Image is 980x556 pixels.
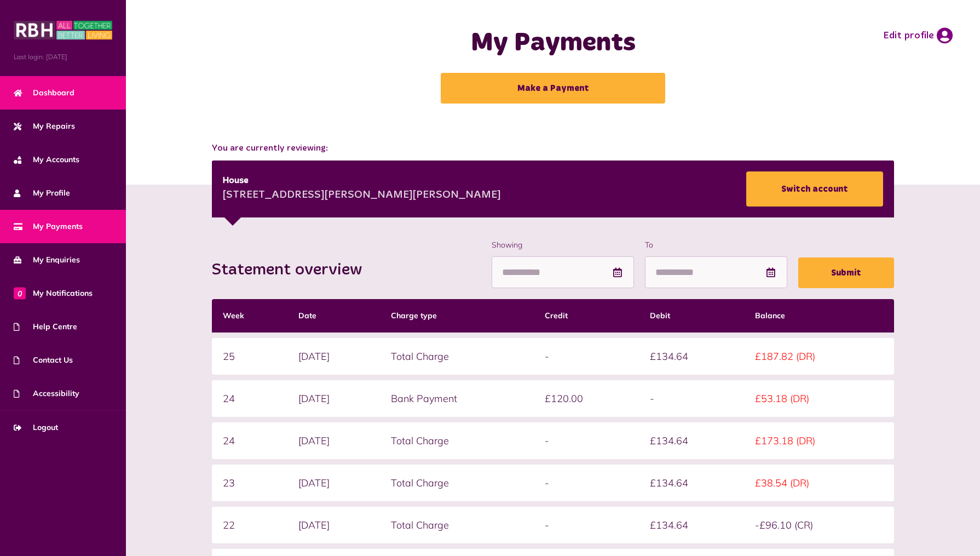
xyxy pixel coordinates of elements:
[492,239,634,251] label: Showing
[212,142,895,155] span: You are currently reviewing:
[14,221,83,232] span: My Payments
[534,507,639,543] td: -
[380,465,534,501] td: Total Charge
[212,338,287,375] td: 25
[212,380,287,417] td: 24
[534,338,639,375] td: -
[534,380,639,417] td: £120.00
[441,73,665,104] a: Make a Payment
[14,87,74,99] span: Dashboard
[223,187,501,204] div: [STREET_ADDRESS][PERSON_NAME][PERSON_NAME]
[380,507,534,543] td: Total Charge
[744,299,894,333] th: Balance
[639,338,744,375] td: £134.64
[14,154,79,165] span: My Accounts
[380,338,534,375] td: Total Charge
[14,254,80,266] span: My Enquiries
[350,27,756,59] h1: My Payments
[14,52,112,62] span: Last login: [DATE]
[287,507,380,543] td: [DATE]
[639,507,744,543] td: £134.64
[287,465,380,501] td: [DATE]
[639,299,744,333] th: Debit
[14,121,75,132] span: My Repairs
[212,465,287,501] td: 23
[744,465,894,501] td: £38.54 (DR)
[645,239,787,251] label: To
[744,338,894,375] td: £187.82 (DR)
[14,388,79,399] span: Accessibility
[380,380,534,417] td: Bank Payment
[212,299,287,333] th: Week
[883,27,953,44] a: Edit profile
[14,187,70,199] span: My Profile
[14,287,26,299] span: 0
[14,19,112,41] img: MyRBH
[534,422,639,459] td: -
[212,422,287,459] td: 24
[380,422,534,459] td: Total Charge
[14,288,93,299] span: My Notifications
[639,422,744,459] td: £134.64
[14,354,73,366] span: Contact Us
[223,174,501,187] div: House
[14,422,58,433] span: Logout
[534,299,639,333] th: Credit
[14,321,77,333] span: Help Centre
[212,260,373,280] h2: Statement overview
[287,380,380,417] td: [DATE]
[534,465,639,501] td: -
[746,171,883,207] a: Switch account
[744,380,894,417] td: £53.18 (DR)
[287,422,380,459] td: [DATE]
[798,257,894,288] button: Submit
[639,465,744,501] td: £134.64
[744,507,894,543] td: -£96.10 (CR)
[287,299,380,333] th: Date
[639,380,744,417] td: -
[380,299,534,333] th: Charge type
[287,338,380,375] td: [DATE]
[744,422,894,459] td: £173.18 (DR)
[212,507,287,543] td: 22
